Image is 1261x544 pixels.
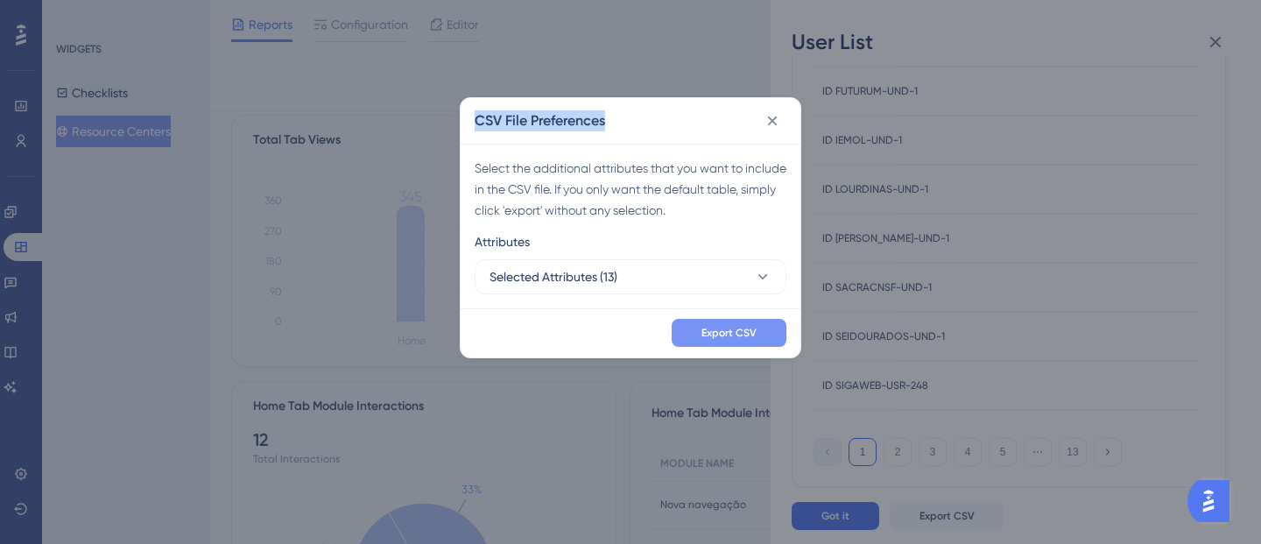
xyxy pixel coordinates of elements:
[475,110,605,131] h2: CSV File Preferences
[475,158,786,221] div: Select the additional attributes that you want to include in the CSV file. If you only want the d...
[1187,475,1240,527] iframe: UserGuiding AI Assistant Launcher
[701,326,757,340] span: Export CSV
[475,231,530,252] span: Attributes
[490,266,617,287] span: Selected Attributes (13)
